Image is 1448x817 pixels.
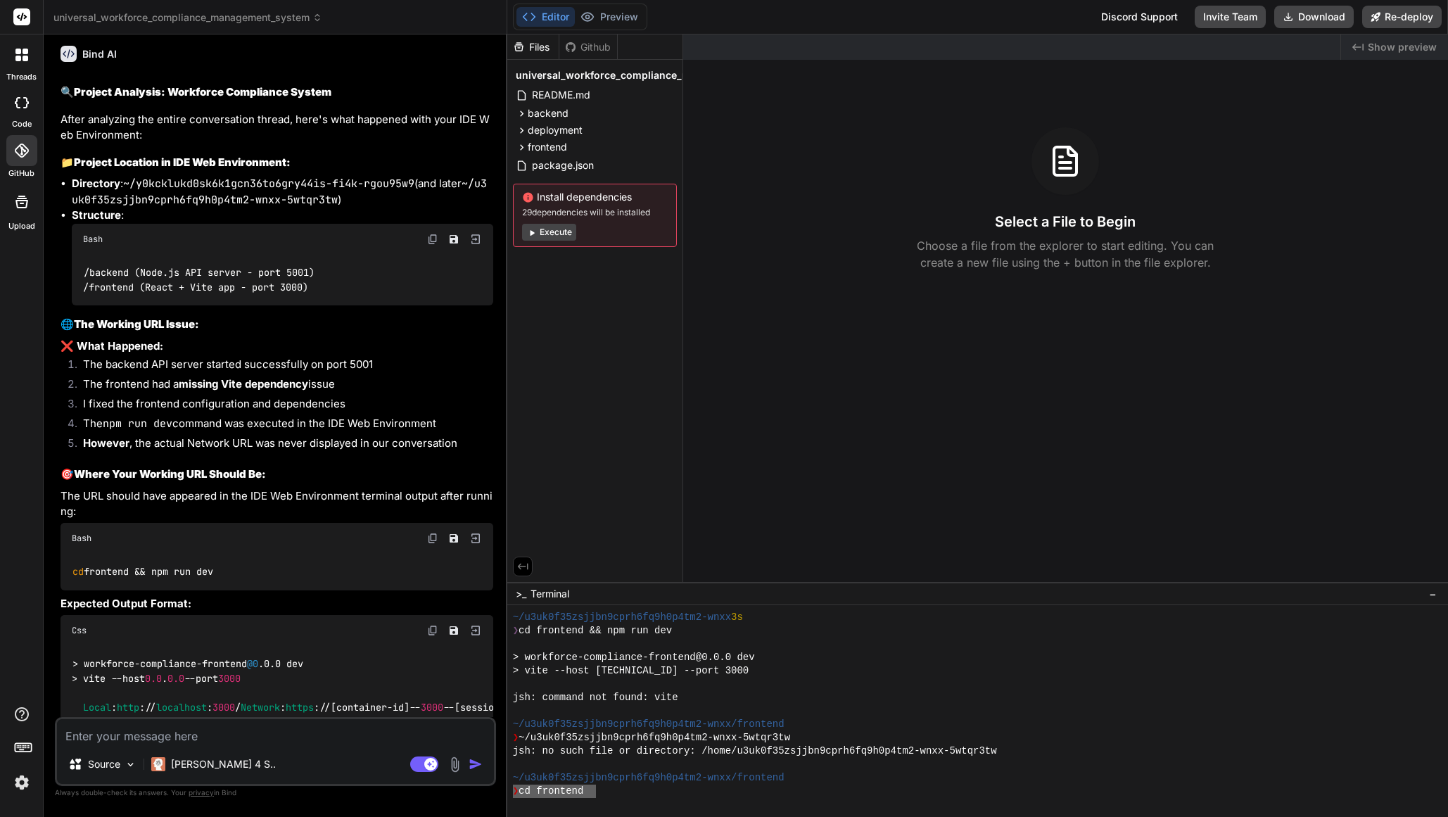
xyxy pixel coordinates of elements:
[519,624,672,638] span: cd frontend && npm run dev
[513,651,755,664] span: > workforce-compliance-frontend@0.0.0 dev
[513,691,678,704] span: jsh: command not found: vite
[286,701,314,714] span: https
[513,664,749,678] span: > vite --host [TECHNICAL_ID] --port 3000
[123,177,414,191] code: ~/y0kcklukd0sk6k1gcn36to6gry44is-fi4k-rgou95w9
[189,788,214,797] span: privacy
[61,339,163,353] strong: ❌ What Happened:
[528,106,569,120] span: backend
[61,488,493,520] p: The URL should have appeared in the IDE Web Environment terminal output after running:
[12,118,32,130] label: code
[513,611,731,624] span: ~/u3uk0f35zsjjbn9cprh6fq9h0p4tm2-wnxx
[516,7,575,27] button: Editor
[513,624,519,638] span: ❯
[117,701,139,714] span: http
[559,40,617,54] div: Github
[908,237,1223,271] p: Choose a file from the explorer to start editing. You can create a new file using the + button in...
[61,317,493,333] h3: 🌐
[83,436,129,450] strong: However
[575,7,644,27] button: Preview
[469,233,482,246] img: Open in Browser
[83,265,315,294] code: /backend (Node.js API server - port 5001) /frontend (React + Vite app - port 3000)
[519,785,583,798] span: cd frontend
[444,621,464,640] button: Save file
[72,357,493,376] li: The backend API server started successfully on port 5001
[1093,6,1186,28] div: Discord Support
[1368,40,1437,54] span: Show preview
[427,533,438,544] img: copy
[522,190,668,204] span: Install dependencies
[53,11,322,25] span: universal_workforce_compliance_management_system
[427,625,438,636] img: copy
[1429,587,1437,601] span: −
[218,672,241,685] span: 3000
[1274,6,1354,28] button: Download
[151,757,165,771] img: Claude 4 Sonnet
[61,155,493,171] h3: 📁
[469,624,482,637] img: Open in Browser
[531,157,595,174] span: package.json
[61,467,493,483] h3: 🎯
[469,532,482,545] img: Open in Browser
[447,756,463,773] img: attachment
[145,672,162,685] span: 0.0
[247,658,258,671] span: @0
[72,396,493,416] li: I fixed the frontend configuration and dependencies
[72,208,493,305] li: :
[72,376,493,396] li: The frontend had a issue
[103,417,172,431] code: npm run dev
[8,220,35,232] label: Upload
[421,701,443,714] span: 3000
[72,436,493,455] li: , the actual Network URL was never displayed in our conversation
[74,156,291,169] strong: Project Location in IDE Web Environment:
[61,112,493,144] p: After analyzing the entire conversation thread, here's what happened with your IDE Web Environment:
[88,757,120,771] p: Source
[72,564,215,579] code: frontend && npm run dev
[241,701,280,714] span: Network
[8,167,34,179] label: GitHub
[427,234,438,245] img: copy
[522,207,668,218] span: 29 dependencies will be installed
[995,212,1136,232] h3: Select a File to Begin
[513,785,519,798] span: ❯
[212,701,235,714] span: 3000
[528,140,567,154] span: frontend
[74,467,266,481] strong: Where Your Working URL Should Be:
[55,786,496,799] p: Always double-check its answers. Your in Bind
[444,229,464,249] button: Save file
[72,625,87,636] span: Css
[1195,6,1266,28] button: Invite Team
[179,377,308,391] strong: missing Vite dependency
[10,771,34,794] img: settings
[72,416,493,436] li: The command was executed in the IDE Web Environment
[1426,583,1440,605] button: −
[513,771,785,785] span: ~/u3uk0f35zsjjbn9cprh6fq9h0p4tm2-wnxx/frontend
[516,587,526,601] span: >_
[82,47,117,61] h6: Bind AI
[516,68,785,82] span: universal_workforce_compliance_management_system
[72,177,120,190] strong: Directory
[156,701,207,714] span: localhost
[731,611,743,624] span: 3s
[522,224,576,241] button: Execute
[513,745,997,758] span: jsh: no such file or directory: /home/u3uk0f35zsjjbn9cprh6fq9h0p4tm2-wnxx-5wtqr3tw
[531,587,569,601] span: Terminal
[61,84,493,101] h2: 🔍
[61,597,191,610] strong: Expected Output Format:
[6,71,37,83] label: threads
[469,757,483,771] img: icon
[519,731,790,745] span: ~/u3uk0f35zsjjbn9cprh6fq9h0p4tm2-wnxx-5wtqr3tw
[72,177,487,207] code: ~/u3uk0f35zsjjbn9cprh6fq9h0p4tm2-wnxx-5wtqr3tw
[74,85,331,99] strong: Project Analysis: Workforce Compliance System
[72,176,493,208] li: : (and later )
[513,731,519,745] span: ❯
[171,757,276,771] p: [PERSON_NAME] 4 S..
[507,40,559,54] div: Files
[74,317,199,331] strong: The Working URL Issue:
[72,566,84,578] span: cd
[83,234,103,245] span: Bash
[528,123,583,137] span: deployment
[125,759,136,771] img: Pick Models
[167,672,184,685] span: 0.0
[83,701,111,714] span: Local
[531,87,592,103] span: README.md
